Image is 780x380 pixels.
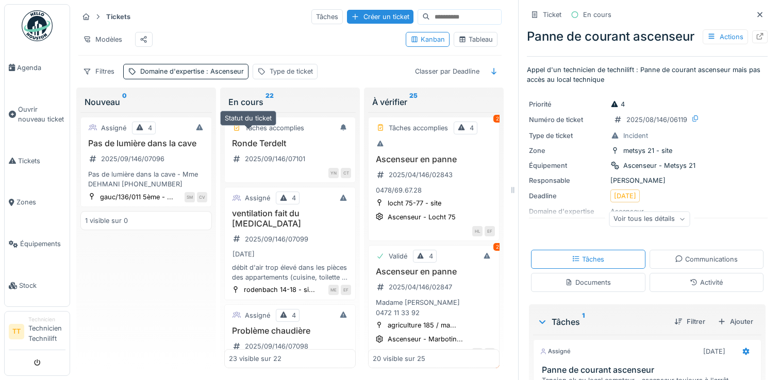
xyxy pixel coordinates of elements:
[270,66,313,76] div: Type de ticket
[17,63,65,73] span: Agenda
[373,298,495,317] div: Madame [PERSON_NAME] 0472 11 33 92
[5,265,70,306] a: Stock
[220,111,276,126] div: Statut du ticket
[537,316,666,328] div: Tâches
[429,251,433,261] div: 4
[229,139,351,148] h3: Ronde Terdelt
[100,192,173,202] div: gauc/136/011 5ème - ...
[245,154,305,164] div: 2025/09/146/07101
[244,285,315,295] div: rodenbach 14-18 - si...
[485,226,495,236] div: EF
[388,320,456,330] div: agriculture 185 / ma...
[614,191,636,201] div: [DATE]
[5,47,70,89] a: Agenda
[101,154,164,164] div: 2025/09/146/07096
[529,161,606,170] div: Équipement
[389,170,453,180] div: 2025/04/146/02843
[458,34,493,44] div: Tableau
[703,29,748,44] div: Actions
[311,9,343,24] div: Tâches
[529,131,606,141] div: Type de ticket
[713,315,757,329] div: Ajouter
[529,176,766,185] div: [PERSON_NAME]
[529,115,606,125] div: Numéro de ticket
[148,123,152,133] div: 4
[20,239,65,249] span: Équipements
[85,216,128,226] div: 1 visible sur 0
[85,169,207,189] div: Pas de lumière dans la cave - Mme DEHMANI [PHONE_NUMBER]
[78,64,119,79] div: Filtres
[245,310,270,320] div: Assigné
[228,96,352,108] div: En cours
[341,285,351,295] div: EF
[388,334,463,344] div: Ascenseur - Marbotin...
[185,192,195,202] div: SM
[675,254,738,264] div: Communications
[292,310,296,320] div: 4
[610,99,625,109] div: 4
[245,341,308,351] div: 2025/09/146/07098
[485,348,495,358] div: EF
[529,176,606,185] div: Responsable
[229,209,351,228] h3: ventilation fait du [MEDICAL_DATA]
[410,64,484,79] div: Classer par Deadline
[265,96,274,108] sup: 22
[229,263,351,282] div: débit d'air trop élevé dans les pièces des appartements (cuisine, toilette et salle de bain) Accè...
[623,131,648,141] div: Incident
[373,185,495,195] div: 0478/69.67.28
[229,326,351,336] h3: Problème chaudière
[623,146,672,156] div: metsys 21 - site
[690,278,723,287] div: Activité
[410,34,445,44] div: Kanban
[28,316,65,348] li: Technicien Technilift
[572,254,604,264] div: Tâches
[328,285,339,295] div: ME
[9,324,24,339] li: TT
[122,96,127,108] sup: 0
[493,115,502,123] div: 2
[292,193,296,203] div: 4
[493,243,502,251] div: 2
[5,223,70,265] a: Équipements
[245,123,304,133] div: Tâches accomplies
[389,251,407,261] div: Validé
[16,197,65,207] span: Zones
[18,105,65,124] span: Ouvrir nouveau ticket
[18,156,65,166] span: Tickets
[5,89,70,140] a: Ouvrir nouveau ticket
[527,65,768,84] p: Appel d'un technicien de technilift : Panne de courant ascenseur mais pas accès au local technique
[670,315,709,329] div: Filtrer
[472,348,483,358] div: IS
[565,278,611,287] div: Documents
[373,154,495,164] h3: Ascenseur en panne
[529,99,606,109] div: Priorité
[22,10,53,41] img: Badge_color-CXgf-gQk.svg
[140,66,244,76] div: Domaine d'expertise
[5,140,70,182] a: Tickets
[543,10,561,20] div: Ticket
[703,347,725,356] div: [DATE]
[529,191,606,201] div: Deadline
[388,212,456,222] div: Ascenseur - Locht 75
[373,354,425,364] div: 20 visible sur 25
[542,365,757,375] h3: Panne de courant ascenseur
[389,282,452,292] div: 2025/04/146/02847
[245,234,308,244] div: 2025/09/146/07099
[245,193,270,203] div: Assigné
[9,316,65,350] a: TT TechnicienTechnicien Technilift
[373,267,495,277] h3: Ascenseur en panne
[101,123,126,133] div: Assigné
[328,168,339,178] div: YN
[389,123,448,133] div: Tâches accomplies
[28,316,65,323] div: Technicien
[204,67,244,75] span: : Ascenseur
[102,12,135,22] strong: Tickets
[341,168,351,178] div: CT
[529,146,606,156] div: Zone
[19,281,65,290] span: Stock
[582,316,585,328] sup: 1
[229,354,281,364] div: 23 visible sur 22
[527,27,768,46] div: Panne de courant ascenseur
[388,198,441,208] div: locht 75-77 - site
[85,96,208,108] div: Nouveau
